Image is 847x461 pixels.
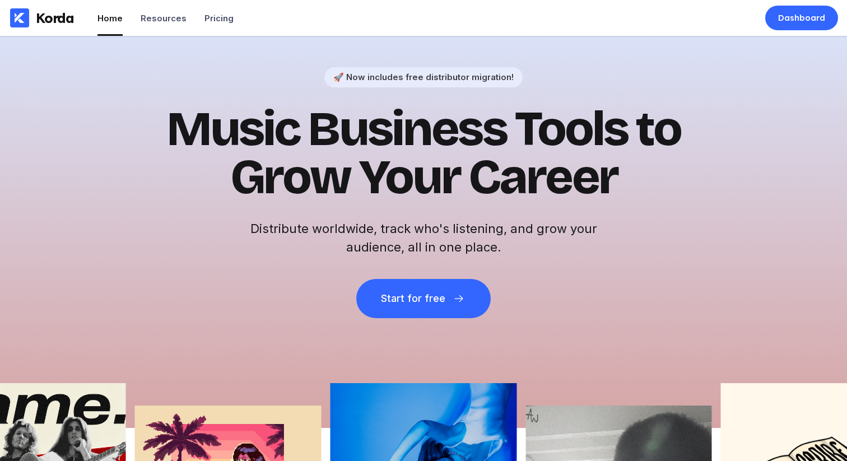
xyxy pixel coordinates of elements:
div: Resources [141,13,187,24]
a: Dashboard [765,6,838,30]
button: Start for free [356,279,491,318]
h2: Distribute worldwide, track who's listening, and grow your audience, all in one place. [244,220,603,257]
div: 🚀 Now includes free distributor migration! [333,72,514,82]
div: Pricing [204,13,234,24]
h1: Music Business Tools to Grow Your Career [149,105,698,202]
div: Start for free [381,293,445,304]
div: Home [97,13,123,24]
div: Korda [36,10,74,26]
div: Dashboard [778,12,825,24]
